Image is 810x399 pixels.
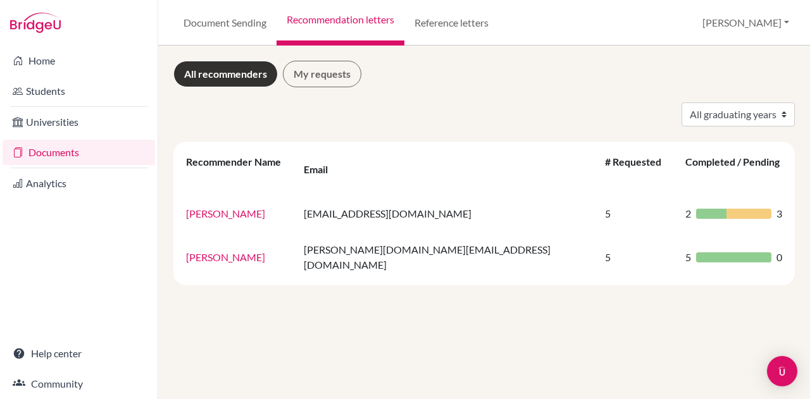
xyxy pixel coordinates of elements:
a: Help center [3,341,155,366]
a: All recommenders [173,61,278,87]
a: [PERSON_NAME] [186,207,265,219]
div: Recommender Name [186,156,281,183]
td: 5 [597,235,678,280]
a: Analytics [3,171,155,196]
div: Completed / Pending [685,156,780,183]
td: [EMAIL_ADDRESS][DOMAIN_NAME] [296,192,597,235]
img: Bridge-U [10,13,61,33]
a: Home [3,48,155,73]
div: Email [304,163,340,175]
a: My requests [283,61,361,87]
div: Open Intercom Messenger [767,356,797,386]
td: 5 [597,192,678,235]
button: [PERSON_NAME] [697,11,795,35]
span: 2 [685,206,691,221]
a: Universities [3,109,155,135]
span: 0 [776,250,782,265]
span: 5 [685,250,691,265]
span: 3 [776,206,782,221]
a: [PERSON_NAME] [186,251,265,263]
td: [PERSON_NAME][DOMAIN_NAME][EMAIL_ADDRESS][DOMAIN_NAME] [296,235,597,280]
a: Community [3,371,155,396]
a: Documents [3,140,155,165]
a: Students [3,78,155,104]
div: # Requested [605,156,661,183]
